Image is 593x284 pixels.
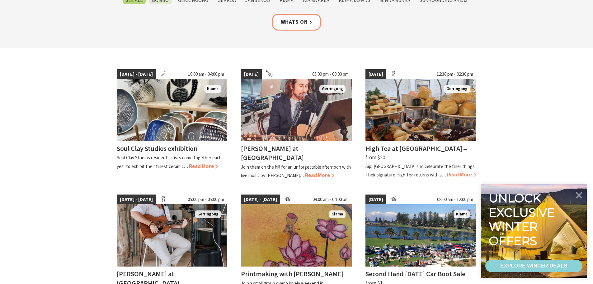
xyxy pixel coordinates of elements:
[185,195,227,205] span: 05:00 pm - 05:00 pm
[444,85,470,93] span: Gerringong
[365,163,476,178] p: Sip, [GEOGRAPHIC_DATA] and celebrate the finer things. Their signature High Tea returns with a…
[241,195,280,205] span: [DATE] - [DATE]
[117,195,156,205] span: [DATE] - [DATE]
[117,69,156,79] span: [DATE] - [DATE]
[365,79,476,141] img: High Tea
[365,269,465,278] h4: Second Hand [DATE] Car Boot Sale
[241,79,352,141] img: Anthony Hughes
[365,69,476,180] a: [DATE] 12:30 pm - 02:30 pm High Tea Gerringong High Tea at [GEOGRAPHIC_DATA] ⁠— from $20 Sip, [GE...
[241,69,262,79] span: [DATE]
[117,155,222,169] p: Soul Clay Studios resident artists come together each year to exhibit their finest ceramic…
[241,144,304,162] h4: [PERSON_NAME] at [GEOGRAPHIC_DATA]
[365,204,476,267] img: Car boot sale
[329,210,346,218] span: Kiama
[434,69,476,79] span: 12:30 pm - 02:30 pm
[117,69,228,180] a: [DATE] - [DATE] 10:00 am - 04:00 pm Clay display Kiama Soul Clay Studios exhibition Soul Clay Stu...
[117,144,197,153] h4: Soul Clay Studios exhibition
[241,204,352,267] img: Printmaking
[241,269,344,278] h4: Printmaking with [PERSON_NAME]
[305,172,334,179] span: Read More
[454,210,470,218] span: Kiama
[485,260,582,272] a: EXPLORE WINTER DEALS
[489,191,558,248] div: Unlock exclusive winter offers
[309,195,352,205] span: 09:00 am - 04:00 pm
[319,85,346,93] span: Gerringong
[205,85,221,93] span: Kiama
[365,144,462,153] h4: High Tea at [GEOGRAPHIC_DATA]
[117,79,228,141] img: Clay display
[365,195,386,205] span: [DATE]
[185,69,227,79] span: 10:00 am - 04:00 pm
[241,69,352,180] a: [DATE] 05:00 pm - 08:00 pm Anthony Hughes Gerringong [PERSON_NAME] at [GEOGRAPHIC_DATA] Join them...
[241,164,351,178] p: Join them on the hill for an unforgettable afternoon with live music by [PERSON_NAME]…
[500,260,567,272] div: EXPLORE WINTER DEALS
[434,195,476,205] span: 08:00 am - 12:00 pm
[365,69,386,79] span: [DATE]
[195,210,221,218] span: Gerringong
[117,204,228,267] img: Tayvin Martins
[189,163,218,170] span: Read More
[309,69,352,79] span: 05:00 pm - 08:00 pm
[272,14,321,30] a: Whats On
[447,171,476,178] span: Read More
